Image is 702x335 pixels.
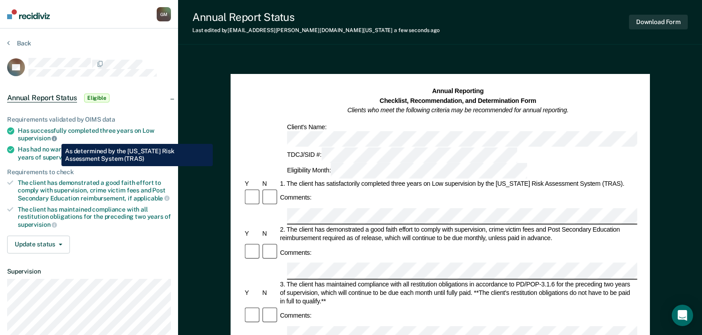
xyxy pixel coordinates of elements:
[18,146,171,161] div: Has had no warrants issued within the preceding two years of
[279,194,313,202] div: Comments:
[192,11,440,24] div: Annual Report Status
[157,7,171,21] button: GM
[43,154,82,161] span: supervision
[279,180,637,188] div: 1. The client has satisfactorily completed three years on Low supervision by the [US_STATE] Risk ...
[243,180,261,188] div: Y
[18,206,171,229] div: The client has maintained compliance with all restitution obligations for the preceding two years of
[18,221,57,228] span: supervision
[285,163,528,179] div: Eligibility Month:
[7,268,171,275] dt: Supervision
[279,249,313,257] div: Comments:
[243,230,261,238] div: Y
[347,106,568,114] em: Clients who meet the following criteria may be recommended for annual reporting.
[192,27,440,33] div: Last edited by [EMAIL_ADDRESS][PERSON_NAME][DOMAIN_NAME][US_STATE]
[672,305,693,326] div: Open Intercom Messenger
[7,39,31,47] button: Back
[18,127,171,142] div: Has successfully completed three years on Low
[279,280,637,306] div: 3. The client has maintained compliance with all restitution obligations in accordance to PD/POP-...
[285,147,519,163] div: TDCJ/SID #:
[279,225,637,242] div: 2. The client has demonstrated a good faith effort to comply with supervision, crime victim fees ...
[134,195,170,202] span: applicable
[157,7,171,21] div: G M
[7,94,77,102] span: Annual Report Status
[7,9,50,19] img: Recidiviz
[84,94,110,102] span: Eligible
[261,289,279,297] div: N
[7,116,171,123] div: Requirements validated by OIMS data
[7,168,171,176] div: Requirements to check
[261,180,279,188] div: N
[261,230,279,238] div: N
[18,179,171,202] div: The client has demonstrated a good faith effort to comply with supervision, crime victim fees and...
[394,27,440,33] span: a few seconds ago
[380,97,536,104] strong: Checklist, Recommendation, and Determination Form
[279,311,313,320] div: Comments:
[18,135,57,142] span: supervision
[629,15,688,29] button: Download Form
[243,289,261,297] div: Y
[432,87,484,94] strong: Annual Reporting
[7,236,70,253] button: Update status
